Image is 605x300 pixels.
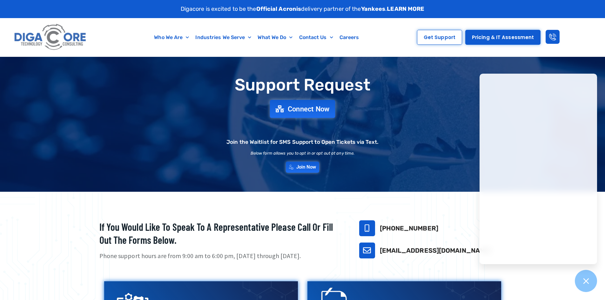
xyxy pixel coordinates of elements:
a: 732-646-5725 [359,220,375,236]
h2: If you would like to speak to a representative please call or fill out the forms below. [99,220,343,247]
a: Industries We Serve [192,30,254,45]
a: support@digacore.com [359,243,375,258]
strong: Yankees [361,5,386,12]
a: Pricing & IT Assessment [465,30,541,45]
span: Join Now [296,165,316,170]
nav: Menu [119,30,394,45]
p: Digacore is excited to be the delivery partner of the . [181,5,425,13]
iframe: Chatgenie Messenger [480,74,597,264]
a: Get Support [417,30,462,45]
a: What We Do [254,30,296,45]
a: Who We Are [151,30,192,45]
a: Join Now [286,162,319,173]
a: [PHONE_NUMBER] [380,224,438,232]
h2: Join the Waitlist for SMS Support to Open Tickets via Text. [226,139,379,145]
img: Digacore logo 1 [12,21,89,53]
p: Phone support hours are from 9:00 am to 6:00 pm, [DATE] through [DATE]. [99,251,343,261]
strong: Official Acronis [256,5,301,12]
a: [EMAIL_ADDRESS][DOMAIN_NAME] [380,247,492,254]
h2: Below form allows you to opt in or opt out at any time. [251,151,355,155]
a: Careers [336,30,362,45]
a: Connect Now [270,100,335,118]
h1: Support Request [84,76,522,94]
a: LEARN MORE [387,5,424,12]
span: Connect Now [288,105,330,112]
span: Pricing & IT Assessment [472,35,534,40]
span: Get Support [424,35,455,40]
a: Contact Us [296,30,336,45]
